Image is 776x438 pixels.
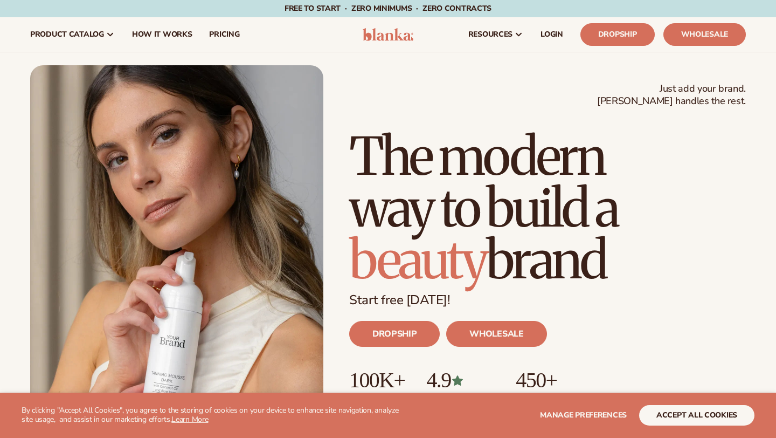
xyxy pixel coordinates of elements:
span: LOGIN [541,30,563,39]
p: 100K+ [349,368,405,392]
p: 4.9 [426,368,494,392]
button: accept all cookies [639,405,754,426]
span: How It Works [132,30,192,39]
a: How It Works [123,17,201,52]
a: resources [460,17,532,52]
p: Start free [DATE]! [349,292,746,308]
span: Manage preferences [540,410,627,420]
img: Blanka hero private label beauty Female holding tanning mousse [30,65,323,435]
span: product catalog [30,30,104,39]
a: product catalog [22,17,123,52]
a: Learn More [171,414,208,425]
p: By clicking "Accept All Cookies", you agree to the storing of cookies on your device to enhance s... [22,406,405,425]
a: DROPSHIP [349,321,440,347]
button: Manage preferences [540,405,627,426]
a: Dropship [580,23,655,46]
span: pricing [209,30,239,39]
span: beauty [349,228,486,292]
p: 450+ [516,368,597,392]
a: WHOLESALE [446,321,546,347]
a: LOGIN [532,17,572,52]
img: logo [363,28,414,41]
span: Just add your brand. [PERSON_NAME] handles the rest. [597,83,746,108]
a: Wholesale [663,23,746,46]
a: pricing [200,17,248,52]
h1: The modern way to build a brand [349,131,746,286]
span: Free to start · ZERO minimums · ZERO contracts [285,3,491,13]
span: resources [468,30,512,39]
